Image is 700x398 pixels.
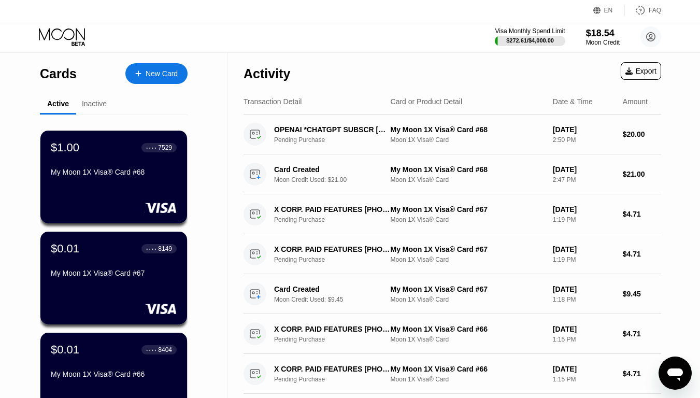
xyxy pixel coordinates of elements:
[274,136,399,144] div: Pending Purchase
[158,346,172,353] div: 8404
[125,63,188,84] div: New Card
[274,205,390,214] div: X CORP. PAID FEATURES [PHONE_NUMBER] US
[146,69,178,78] div: New Card
[51,242,79,255] div: $0.01
[274,245,390,253] div: X CORP. PAID FEATURES [PHONE_NUMBER] US
[586,28,620,39] div: $18.54
[47,99,69,108] div: Active
[274,216,399,223] div: Pending Purchase
[649,7,661,14] div: FAQ
[274,176,399,183] div: Moon Credit Used: $21.00
[158,245,172,252] div: 8149
[623,130,661,138] div: $20.00
[553,325,615,333] div: [DATE]
[391,125,545,134] div: My Moon 1X Visa® Card #68
[274,125,390,134] div: OPENAI *CHATGPT SUBSCR [PHONE_NUMBER] US
[553,176,615,183] div: 2:47 PM
[244,115,661,154] div: OPENAI *CHATGPT SUBSCR [PHONE_NUMBER] USPending PurchaseMy Moon 1X Visa® Card #68Moon 1X Visa® Ca...
[146,348,156,351] div: ● ● ● ●
[623,369,661,378] div: $4.71
[506,37,554,44] div: $272.61 / $4,000.00
[391,285,545,293] div: My Moon 1X Visa® Card #67
[244,314,661,354] div: X CORP. PAID FEATURES [PHONE_NUMBER] USPending PurchaseMy Moon 1X Visa® Card #66Moon 1X Visa® Car...
[553,376,615,383] div: 1:15 PM
[391,97,463,106] div: Card or Product Detail
[82,99,107,108] div: Inactive
[553,205,615,214] div: [DATE]
[51,168,177,176] div: My Moon 1X Visa® Card #68
[553,125,615,134] div: [DATE]
[391,176,545,183] div: Moon 1X Visa® Card
[553,296,615,303] div: 1:18 PM
[623,290,661,298] div: $9.45
[391,136,545,144] div: Moon 1X Visa® Card
[244,234,661,274] div: X CORP. PAID FEATURES [PHONE_NUMBER] USPending PurchaseMy Moon 1X Visa® Card #67Moon 1X Visa® Car...
[40,66,77,81] div: Cards
[593,5,625,16] div: EN
[40,131,187,223] div: $1.00● ● ● ●7529My Moon 1X Visa® Card #68
[244,354,661,394] div: X CORP. PAID FEATURES [PHONE_NUMBER] USPending PurchaseMy Moon 1X Visa® Card #66Moon 1X Visa® Car...
[623,210,661,218] div: $4.71
[553,136,615,144] div: 2:50 PM
[495,27,565,35] div: Visa Monthly Spend Limit
[391,205,545,214] div: My Moon 1X Visa® Card #67
[274,285,390,293] div: Card Created
[623,250,661,258] div: $4.71
[553,336,615,343] div: 1:15 PM
[553,97,593,106] div: Date & Time
[146,146,156,149] div: ● ● ● ●
[244,154,661,194] div: Card CreatedMoon Credit Used: $21.00My Moon 1X Visa® Card #68Moon 1X Visa® Card[DATE]2:47 PM$21.00
[553,216,615,223] div: 1:19 PM
[244,274,661,314] div: Card CreatedMoon Credit Used: $9.45My Moon 1X Visa® Card #67Moon 1X Visa® Card[DATE]1:18 PM$9.45
[244,66,290,81] div: Activity
[586,39,620,46] div: Moon Credit
[40,232,187,324] div: $0.01● ● ● ●8149My Moon 1X Visa® Card #67
[274,296,399,303] div: Moon Credit Used: $9.45
[553,285,615,293] div: [DATE]
[51,370,177,378] div: My Moon 1X Visa® Card #66
[604,7,613,14] div: EN
[274,365,390,373] div: X CORP. PAID FEATURES [PHONE_NUMBER] US
[391,336,545,343] div: Moon 1X Visa® Card
[391,296,545,303] div: Moon 1X Visa® Card
[51,141,79,154] div: $1.00
[274,376,399,383] div: Pending Purchase
[623,170,661,178] div: $21.00
[244,194,661,234] div: X CORP. PAID FEATURES [PHONE_NUMBER] USPending PurchaseMy Moon 1X Visa® Card #67Moon 1X Visa® Car...
[158,144,172,151] div: 7529
[274,325,390,333] div: X CORP. PAID FEATURES [PHONE_NUMBER] US
[391,165,545,174] div: My Moon 1X Visa® Card #68
[391,216,545,223] div: Moon 1X Visa® Card
[391,256,545,263] div: Moon 1X Visa® Card
[391,245,545,253] div: My Moon 1X Visa® Card #67
[625,67,656,75] div: Export
[621,62,661,80] div: Export
[495,27,565,46] div: Visa Monthly Spend Limit$272.61/$4,000.00
[274,165,390,174] div: Card Created
[659,357,692,390] iframe: Кнопка запуска окна обмена сообщениями
[391,376,545,383] div: Moon 1X Visa® Card
[274,336,399,343] div: Pending Purchase
[244,97,302,106] div: Transaction Detail
[391,365,545,373] div: My Moon 1X Visa® Card #66
[274,256,399,263] div: Pending Purchase
[391,325,545,333] div: My Moon 1X Visa® Card #66
[51,269,177,277] div: My Moon 1X Visa® Card #67
[51,343,79,357] div: $0.01
[553,365,615,373] div: [DATE]
[586,28,620,46] div: $18.54Moon Credit
[553,165,615,174] div: [DATE]
[553,245,615,253] div: [DATE]
[146,247,156,250] div: ● ● ● ●
[623,97,648,106] div: Amount
[625,5,661,16] div: FAQ
[623,330,661,338] div: $4.71
[553,256,615,263] div: 1:19 PM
